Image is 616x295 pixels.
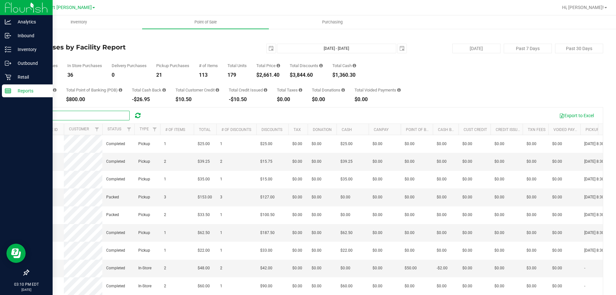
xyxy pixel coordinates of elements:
i: Sum of the discount values applied to the all purchases in the date range. [319,64,323,68]
span: $0.00 [312,265,321,271]
p: Inbound [11,32,50,39]
span: $0.00 [372,247,382,254]
i: Sum of all round-up-to-next-dollar total price adjustments for all purchases in the date range. [341,88,345,92]
span: $127.00 [260,194,275,200]
span: $0.00 [405,283,415,289]
div: $2,661.40 [256,73,280,78]
span: $0.00 [437,176,447,182]
span: $0.00 [292,141,302,147]
div: $10.50 [175,97,219,102]
span: 1 [220,230,222,236]
span: $0.00 [312,194,321,200]
span: $0.00 [372,141,382,147]
span: $0.00 [292,159,302,165]
span: $0.00 [462,265,472,271]
a: Donation [313,127,332,132]
span: In-Store [138,283,151,289]
span: $0.00 [372,212,382,218]
div: -$26.95 [132,97,166,102]
span: $0.00 [494,194,504,200]
span: $0.00 [494,247,504,254]
span: In-Store [138,265,151,271]
span: 2 [164,212,166,218]
span: $39.25 [198,159,210,165]
span: Completed [106,265,125,271]
span: 1 [220,141,222,147]
div: Total Voided Payments [355,88,401,92]
div: Total Credit Issued [229,88,267,92]
span: $0.00 [526,159,536,165]
a: Point of Sale [142,15,269,29]
iframe: Resource center [6,244,26,263]
span: $0.00 [312,247,321,254]
a: Type [140,127,149,131]
a: # of Discounts [221,127,251,132]
span: $0.00 [552,194,562,200]
span: $0.00 [437,230,447,236]
span: $0.00 [526,212,536,218]
span: 1 [164,141,166,147]
span: $0.00 [494,230,504,236]
span: $22.00 [340,247,353,254]
span: $22.00 [198,247,210,254]
span: 3 [220,194,222,200]
span: $0.00 [462,283,472,289]
a: Status [107,127,121,131]
span: $0.00 [372,283,382,289]
a: Purchasing [269,15,396,29]
span: $0.00 [405,141,415,147]
a: Txn Fees [528,127,545,132]
div: -$10.50 [229,97,267,102]
span: Pickup [138,230,150,236]
i: Sum of the successful, non-voided CanPay payment transactions for all purchases in the date range. [53,88,56,92]
span: Pickup [138,247,150,254]
a: Inventory [15,15,142,29]
span: $0.00 [292,265,302,271]
inline-svg: Reports [5,88,11,94]
span: $0.00 [340,194,350,200]
span: Pickup [138,159,150,165]
span: $0.00 [405,176,415,182]
span: $0.00 [312,212,321,218]
a: Filter [124,124,134,135]
a: Total [199,127,210,132]
button: Past 30 Days [555,44,603,53]
span: $0.00 [437,194,447,200]
span: $0.00 [292,230,302,236]
span: $0.00 [462,176,472,182]
span: $0.00 [552,159,562,165]
span: $33.50 [198,212,210,218]
div: Total Point of Banking (POB) [66,88,122,92]
i: Sum of all account credit issued for all refunds from returned purchases in the date range. [264,88,267,92]
span: $60.00 [198,283,210,289]
div: # of Items [199,64,218,68]
button: Past 7 Days [504,44,552,53]
span: $0.00 [494,212,504,218]
span: $0.00 [312,230,321,236]
span: $42.00 [260,265,272,271]
span: 2 [164,159,166,165]
span: $0.00 [372,176,382,182]
span: $0.00 [462,212,472,218]
span: $153.00 [198,194,212,200]
span: Hi, [PERSON_NAME]! [562,5,604,10]
span: $0.00 [462,247,472,254]
a: Discounts [261,127,282,132]
i: Sum of the cash-back amounts from rounded-up electronic payments for all purchases in the date ra... [162,88,166,92]
inline-svg: Retail [5,74,11,80]
span: Completed [106,230,125,236]
span: $0.00 [494,176,504,182]
span: $0.00 [526,247,536,254]
p: Outbound [11,59,50,67]
div: $0.00 [312,97,345,102]
div: $0.00 [277,97,302,102]
button: Export to Excel [555,110,598,121]
a: Filter [150,124,160,135]
span: Pickup [138,176,150,182]
inline-svg: Outbound [5,60,11,66]
a: Customer [69,127,89,131]
div: Total Cash Back [132,88,166,92]
a: Cash [342,127,352,132]
p: Inventory [11,46,50,53]
span: $15.00 [260,176,272,182]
